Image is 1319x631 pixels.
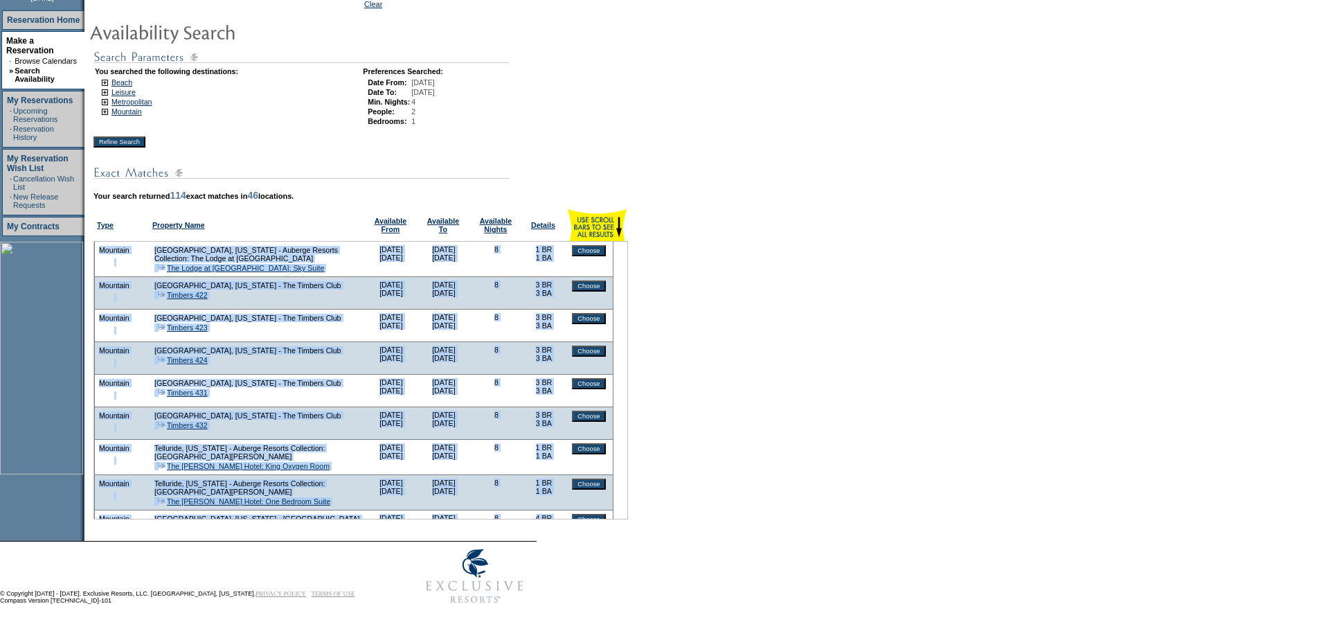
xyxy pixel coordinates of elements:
td: Mountain [98,378,130,388]
a: Metropolitan [111,98,152,106]
td: [GEOGRAPHIC_DATA], [US_STATE] - [GEOGRAPHIC_DATA] [154,514,361,524]
b: People: [368,107,395,116]
td: · [9,57,13,65]
td: [DATE] [DATE] [418,440,470,475]
a: Property Name [152,221,205,229]
td: [GEOGRAPHIC_DATA], [US_STATE] - Auberge Resorts Collection: The Lodge at [GEOGRAPHIC_DATA] [154,245,361,263]
a: The Lodge at [GEOGRAPHIC_DATA]: Sky Suite [167,264,325,272]
a: AvailableNights [480,217,512,233]
td: 8 [470,510,523,543]
b: Preferences Searched: [363,67,443,75]
b: » [9,66,13,75]
nobr: 3 BR 3 BA [536,411,553,427]
a: Timbers 424 [167,356,208,364]
td: [GEOGRAPHIC_DATA], [US_STATE] - The Timbers Club [154,378,361,388]
span: 46 [247,190,258,201]
a: The [PERSON_NAME] Hotel: One Bedroom Suite [167,497,330,506]
td: [DATE] [DATE] [365,375,418,407]
td: [DATE] [DATE] [418,342,470,375]
td: [DATE] [DATE] [418,375,470,407]
a: TERMS OF USE [312,590,355,597]
td: Mountain [98,313,130,323]
a: Reservation Home [7,15,80,25]
td: Telluride, [US_STATE] - Auberge Resorts Collection: [GEOGRAPHIC_DATA][PERSON_NAME] [154,443,361,461]
td: [GEOGRAPHIC_DATA], [US_STATE] - The Timbers Club [154,411,361,420]
td: 8 [470,407,523,440]
td: [DATE] [DATE] [365,242,418,277]
a: AvailableFrom [375,217,406,233]
nobr: 3 BR 3 BA [536,313,553,330]
td: [DATE] [DATE] [418,277,470,310]
nobr: 4 BR 4 BA [536,514,553,531]
nobr: 1 BR 1 BA [536,245,553,262]
span: 114 [170,190,186,201]
nobr: 1 BR 1 BA [536,443,553,460]
a: Mountain [111,107,142,116]
input: Choose [572,245,605,256]
b: Available To [427,217,459,233]
b: Available Nights [480,217,512,233]
img: pgTtlAvailabilitySearch.gif [89,18,366,46]
a: Reservation History [13,125,54,141]
a: New Release Requests [13,193,58,209]
span: [DATE] [411,78,435,87]
input: Choose [572,443,605,454]
td: 8 [470,310,523,342]
td: [DATE] [DATE] [418,475,470,510]
td: Mountain [98,245,130,255]
input: Choose [572,514,605,525]
td: [DATE] [DATE] [418,310,470,342]
a: PRIVACY POLICY [255,590,306,597]
nobr: 1 BR 1 BA [536,479,553,495]
td: 8 [470,440,523,475]
nobr: 3 BR 3 BA [536,281,553,297]
td: 8 [470,277,523,310]
td: Mountain [98,346,130,355]
a: Leisure [111,88,136,96]
a: Beach [111,78,132,87]
a: Timbers 422 [167,291,208,299]
td: [DATE] [DATE] [365,510,418,543]
td: [DATE] [DATE] [365,342,418,375]
b: Date From: [368,78,406,87]
b: Min. Nights: [368,98,410,106]
td: [DATE] [DATE] [365,407,418,440]
a: My Reservations [7,96,73,105]
a: Upcoming Reservations [13,107,57,123]
td: [DATE] [DATE] [418,510,470,543]
td: [GEOGRAPHIC_DATA], [US_STATE] - The Timbers Club [154,313,361,323]
td: Mountain [98,281,130,290]
input: Choose [572,313,605,324]
nobr: 3 BR 3 BA [536,346,553,362]
td: · [10,175,12,191]
span: 2 [411,107,415,116]
a: My Reservation Wish List [7,154,69,173]
input: Choose [572,411,605,422]
a: Make a Reservation [6,36,54,55]
img: scroll.gif [568,209,627,241]
span: 4 [411,98,415,106]
a: Details [531,221,555,229]
b: You searched the following destinations: [95,67,238,75]
td: Mountain [98,411,130,420]
span: 1 [411,117,415,125]
a: Timbers 432 [167,421,208,429]
td: Mountain [98,479,130,488]
a: Search Availability [15,66,55,83]
td: [GEOGRAPHIC_DATA], [US_STATE] - The Timbers Club [154,281,361,290]
input: Choose [572,479,605,490]
span: [DATE] [411,88,435,96]
a: Browse Calendars [15,57,77,65]
td: [GEOGRAPHIC_DATA], [US_STATE] - The Timbers Club [154,346,361,355]
td: 8 [470,475,523,510]
input: Refine Search [93,136,145,148]
td: Mountain [98,443,130,453]
td: 8 [470,375,523,407]
a: Cancellation Wish List [13,175,74,191]
a: Timbers 423 [167,323,208,332]
td: [DATE] [DATE] [365,310,418,342]
b: Date To: [368,88,397,96]
b: Bedrooms: [368,117,406,125]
